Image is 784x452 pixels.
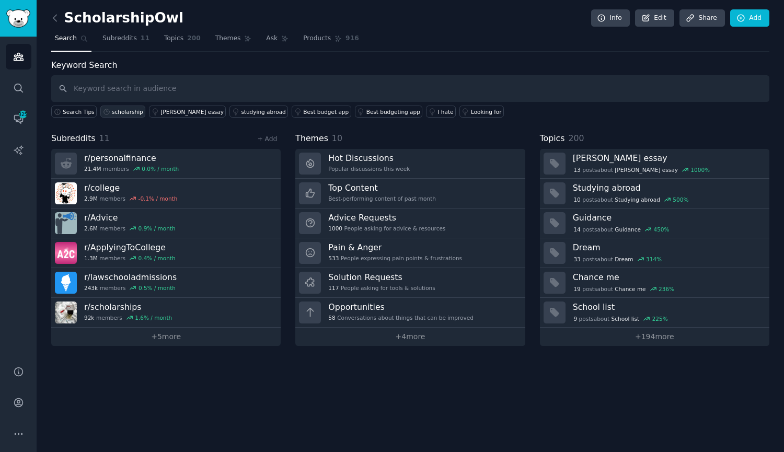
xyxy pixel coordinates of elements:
[573,256,580,263] span: 33
[299,30,362,52] a: Products916
[615,166,678,173] span: [PERSON_NAME] essay
[84,153,179,164] h3: r/ personalfinance
[540,179,769,208] a: Studying abroad10postsaboutStudying abroad500%
[295,179,525,208] a: Top ContentBest-performing content of past month
[573,182,762,193] h3: Studying abroad
[615,196,660,203] span: Studying abroad
[328,254,462,262] div: People expressing pain points & frustrations
[84,284,177,292] div: members
[55,302,77,323] img: scholarships
[187,34,201,43] span: 200
[328,284,435,292] div: People asking for tools & solutions
[573,225,671,234] div: post s about
[51,268,281,298] a: r/lawschooladmissions243kmembers0.5% / month
[328,212,445,223] h3: Advice Requests
[540,328,769,346] a: +194more
[730,9,769,27] a: Add
[328,225,342,232] span: 1000
[295,149,525,179] a: Hot DiscussionsPopular discussions this week
[591,9,630,27] a: Info
[328,225,445,232] div: People asking for advice & resources
[366,108,420,115] div: Best budgeting app
[292,106,351,118] a: Best budget app
[100,106,145,118] a: scholarship
[646,256,662,263] div: 314 %
[51,106,97,118] button: Search Tips
[615,256,633,263] span: Dream
[51,60,117,70] label: Keyword Search
[84,165,179,172] div: members
[615,285,645,293] span: Chance me
[51,328,281,346] a: +5more
[540,132,565,145] span: Topics
[573,196,580,203] span: 10
[328,272,435,283] h3: Solution Requests
[55,34,77,43] span: Search
[328,182,436,193] h3: Top Content
[257,135,277,143] a: + Add
[612,315,640,322] span: School list
[241,108,285,115] div: studying abroad
[328,302,474,312] h3: Opportunities
[84,254,98,262] span: 1.3M
[84,195,98,202] span: 2.9M
[573,165,711,175] div: post s about
[328,314,474,321] div: Conversations about things that can be improved
[55,242,77,264] img: ApplyingToCollege
[84,314,172,321] div: members
[55,212,77,234] img: Advice
[295,328,525,346] a: +4more
[471,108,502,115] div: Looking for
[659,285,674,293] div: 236 %
[328,242,462,253] h3: Pain & Anger
[51,75,769,102] input: Keyword search in audience
[84,225,98,232] span: 2.6M
[568,133,584,143] span: 200
[328,165,410,172] div: Popular discussions this week
[51,10,183,27] h2: ScholarshipOwl
[573,315,577,322] span: 9
[164,34,183,43] span: Topics
[573,153,762,164] h3: [PERSON_NAME] essay
[295,132,328,145] span: Themes
[295,238,525,268] a: Pain & Anger533People expressing pain points & frustrations
[573,226,580,233] span: 14
[142,165,179,172] div: 0.0 % / month
[18,111,28,118] span: 325
[573,254,663,264] div: post s about
[652,315,668,322] div: 225 %
[229,106,288,118] a: studying abroad
[84,254,176,262] div: members
[141,34,149,43] span: 11
[573,195,689,204] div: post s about
[102,34,137,43] span: Subreddits
[303,108,349,115] div: Best budget app
[673,196,688,203] div: 500 %
[573,285,580,293] span: 19
[345,34,359,43] span: 916
[679,9,724,27] a: Share
[355,106,423,118] a: Best budgeting app
[295,208,525,238] a: Advice Requests1000People asking for advice & resources
[426,106,456,118] a: I hate
[139,284,176,292] div: 0.5 % / month
[55,272,77,294] img: lawschooladmissions
[51,149,281,179] a: r/personalfinance21.4Mmembers0.0% / month
[6,106,31,132] a: 325
[149,106,226,118] a: [PERSON_NAME] essay
[573,302,762,312] h3: School list
[55,182,77,204] img: college
[573,212,762,223] h3: Guidance
[328,284,339,292] span: 117
[295,268,525,298] a: Solution Requests117People asking for tools & solutions
[84,242,176,253] h3: r/ ApplyingToCollege
[303,34,331,43] span: Products
[84,314,94,321] span: 92k
[84,212,176,223] h3: r/ Advice
[328,153,410,164] h3: Hot Discussions
[266,34,278,43] span: Ask
[99,30,153,52] a: Subreddits11
[84,284,98,292] span: 243k
[573,272,762,283] h3: Chance me
[51,132,96,145] span: Subreddits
